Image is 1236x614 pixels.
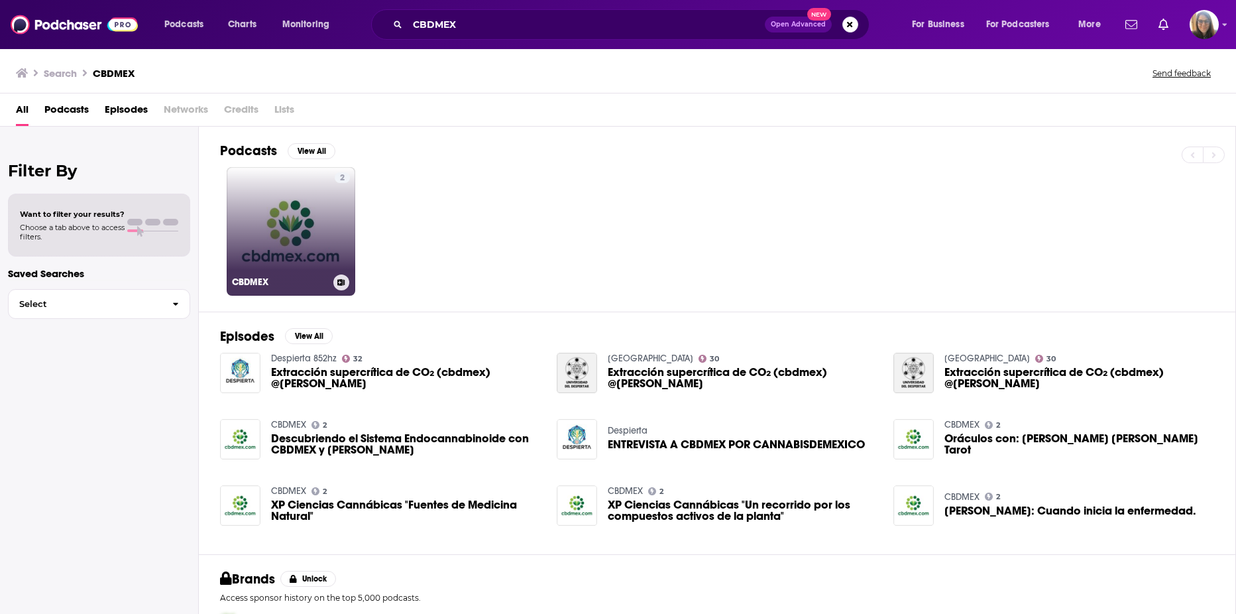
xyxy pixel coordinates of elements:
button: View All [288,143,335,159]
span: Lists [274,99,294,126]
span: 2 [659,489,663,495]
a: CBDMEX [271,485,306,497]
a: All [16,99,28,126]
a: Podcasts [44,99,89,126]
a: 32 [342,355,363,363]
h3: Search [44,67,77,80]
a: Extracción supercrítica de CO₂ (cbdmex) @Gustavo Sánchez [944,367,1214,389]
button: open menu [978,14,1069,35]
a: 2 [311,487,327,495]
button: Show profile menu [1190,10,1219,39]
span: Logged in as akolesnik [1190,10,1219,39]
img: XP Ciencias Cannábicas "Un recorrido por los compuestos activos de la planta" [557,485,597,526]
span: XP Ciencias Cannábicas "Un recorrido por los compuestos activos de la planta" [608,499,877,522]
a: 2 [648,487,664,495]
span: 32 [353,356,362,362]
a: Charts [219,14,264,35]
p: Saved Searches [8,267,190,280]
a: Despierta 852hz [271,353,337,364]
a: CBDMEX [271,419,306,430]
div: Search podcasts, credits, & more... [384,9,882,40]
a: Show notifications dropdown [1120,13,1143,36]
button: Select [8,289,190,319]
span: Networks [164,99,208,126]
span: Select [9,300,162,308]
button: open menu [155,14,221,35]
a: Show notifications dropdown [1153,13,1174,36]
a: Extracción supercrítica de CO₂ (cbdmex) @Gustavo Sánchez [271,367,541,389]
a: 30 [1035,355,1056,363]
a: CBDMEX [608,485,643,497]
span: Podcasts [164,15,203,34]
span: Descubriendo el Sistema Endocannabinoide con CBDMEX y [PERSON_NAME] [271,433,541,456]
span: 2 [323,489,327,495]
a: Descubriendo el Sistema Endocannabinoide con CBDMEX y Mariana Hoyov [271,433,541,456]
span: Open Advanced [771,21,826,28]
a: Luis Neumann: Cuando inicia la enfermedad. [944,505,1196,517]
button: Open AdvancedNew [765,17,832,32]
a: XP Ciencias Cannábicas "Fuentes de Medicina Natural" [271,499,541,522]
a: EpisodesView All [220,328,333,345]
span: For Business [912,15,964,34]
img: XP Ciencias Cannábicas "Fuentes de Medicina Natural" [220,485,260,526]
img: Podchaser - Follow, Share and Rate Podcasts [11,12,138,37]
img: User Profile [1190,10,1219,39]
img: Extracción supercrítica de CO₂ (cbdmex) @Gustavo Sánchez [557,353,597,393]
a: 2 [311,421,327,429]
span: More [1078,15,1101,34]
a: 30 [699,355,720,363]
img: Luis Neumann: Cuando inicia la enfermedad. [893,485,934,526]
span: Monitoring [282,15,329,34]
a: ENTREVISTA A CBDMEX POR CANNABISDEMEXICO [608,439,865,450]
button: View All [285,328,333,344]
a: Episodes [105,99,148,126]
span: Want to filter your results? [20,210,125,219]
span: 2 [996,422,1000,428]
h3: CBDMEX [93,67,135,80]
span: Credits [224,99,258,126]
span: For Podcasters [986,15,1050,34]
button: Unlock [280,571,337,587]
h2: Podcasts [220,143,277,159]
a: CBDMEX [944,419,980,430]
input: Search podcasts, credits, & more... [408,14,765,35]
img: Extracción supercrítica de CO₂ (cbdmex) @Gustavo Sánchez [893,353,934,393]
span: Extracción supercrítica de CO₂ (cbdmex) @[PERSON_NAME] [608,367,877,389]
a: 2 [985,493,1001,501]
img: Descubriendo el Sistema Endocannabinoide con CBDMEX y Mariana Hoyov [220,419,260,460]
h2: Filter By [8,161,190,180]
button: open menu [903,14,981,35]
span: 30 [1046,356,1056,362]
span: [PERSON_NAME]: Cuando inicia la enfermedad. [944,505,1196,517]
span: 2 [340,172,345,185]
span: 30 [710,356,719,362]
img: Extracción supercrítica de CO₂ (cbdmex) @Gustavo Sánchez [220,353,260,393]
img: ENTREVISTA A CBDMEX POR CANNABISDEMEXICO [557,419,597,460]
a: Despierta [608,425,647,436]
span: Extracción supercrítica de CO₂ (cbdmex) @[PERSON_NAME] [271,367,541,389]
a: Oráculos con: Stella, Gaby Barrera, Laly Tarot [944,433,1214,456]
h3: CBDMEX [232,276,328,288]
h2: Brands [220,571,275,587]
span: Oráculos con: [PERSON_NAME] [PERSON_NAME] Tarot [944,433,1214,456]
button: open menu [273,14,347,35]
a: PodcastsView All [220,143,335,159]
a: 2 [985,421,1001,429]
a: Extracción supercrítica de CO₂ (cbdmex) @Gustavo Sánchez [608,367,877,389]
img: Oráculos con: Stella, Gaby Barrera, Laly Tarot [893,419,934,460]
span: New [807,8,831,21]
a: Universidad del Despertar [608,353,693,364]
h2: Episodes [220,328,274,345]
